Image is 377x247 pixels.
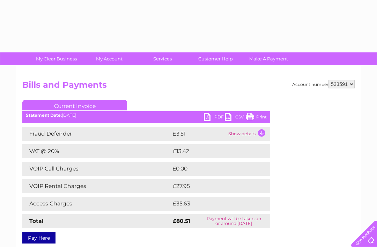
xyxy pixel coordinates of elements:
[171,144,256,158] td: £13.42
[246,113,267,123] a: Print
[29,218,44,224] strong: Total
[22,232,56,244] a: Pay Here
[171,162,254,176] td: £0.00
[28,52,85,65] a: My Clear Business
[197,214,270,228] td: Payment will be taken on or around [DATE]
[134,52,191,65] a: Services
[22,144,171,158] td: VAT @ 20%
[171,179,256,193] td: £27.95
[26,112,62,118] b: Statement Date:
[292,80,355,88] div: Account number
[187,52,244,65] a: Customer Help
[22,197,171,211] td: Access Charges
[171,127,227,141] td: £3.51
[173,218,190,224] strong: £80.51
[22,127,171,141] td: Fraud Defender
[240,52,297,65] a: Make A Payment
[227,127,270,141] td: Show details
[22,113,270,118] div: [DATE]
[22,100,127,110] a: Current Invoice
[22,179,171,193] td: VOIP Rental Charges
[22,162,171,176] td: VOIP Call Charges
[225,113,246,123] a: CSV
[171,197,256,211] td: £35.63
[204,113,225,123] a: PDF
[22,80,355,93] h2: Bills and Payments
[81,52,138,65] a: My Account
